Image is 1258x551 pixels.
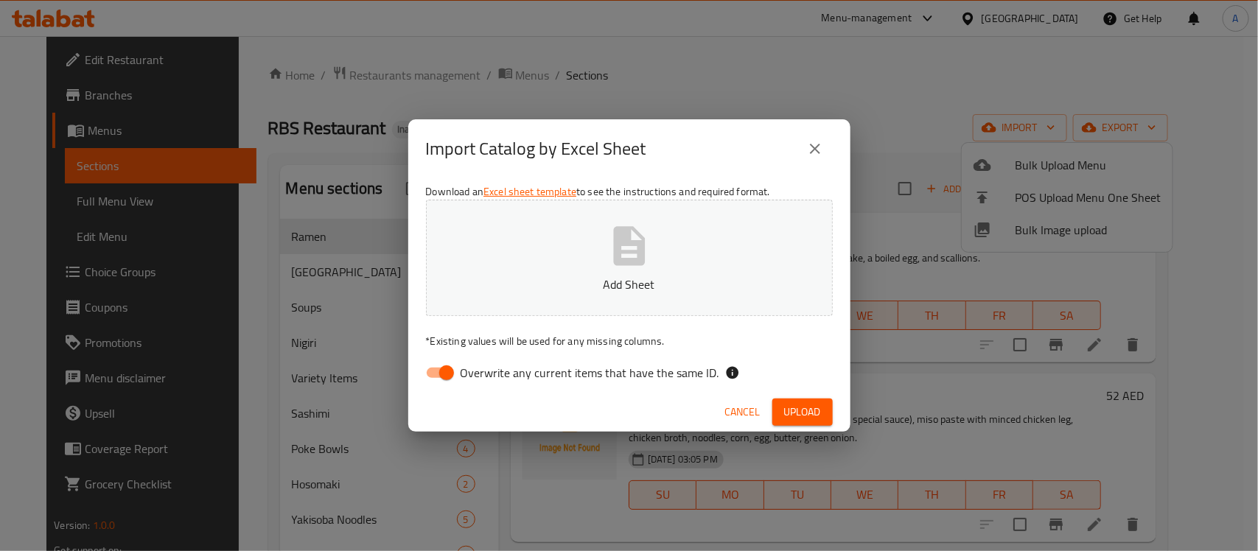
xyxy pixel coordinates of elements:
[426,137,646,161] h2: Import Catalog by Excel Sheet
[461,364,719,382] span: Overwrite any current items that have the same ID.
[725,403,761,421] span: Cancel
[797,131,833,166] button: close
[449,275,810,293] p: Add Sheet
[725,365,740,380] svg: If the overwrite option isn't selected, then the items that match an existing ID will be ignored ...
[772,399,833,426] button: Upload
[408,178,850,392] div: Download an to see the instructions and required format.
[719,399,766,426] button: Cancel
[483,182,576,201] a: Excel sheet template
[426,200,833,316] button: Add Sheet
[784,403,821,421] span: Upload
[426,334,833,348] p: Existing values will be used for any missing columns.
